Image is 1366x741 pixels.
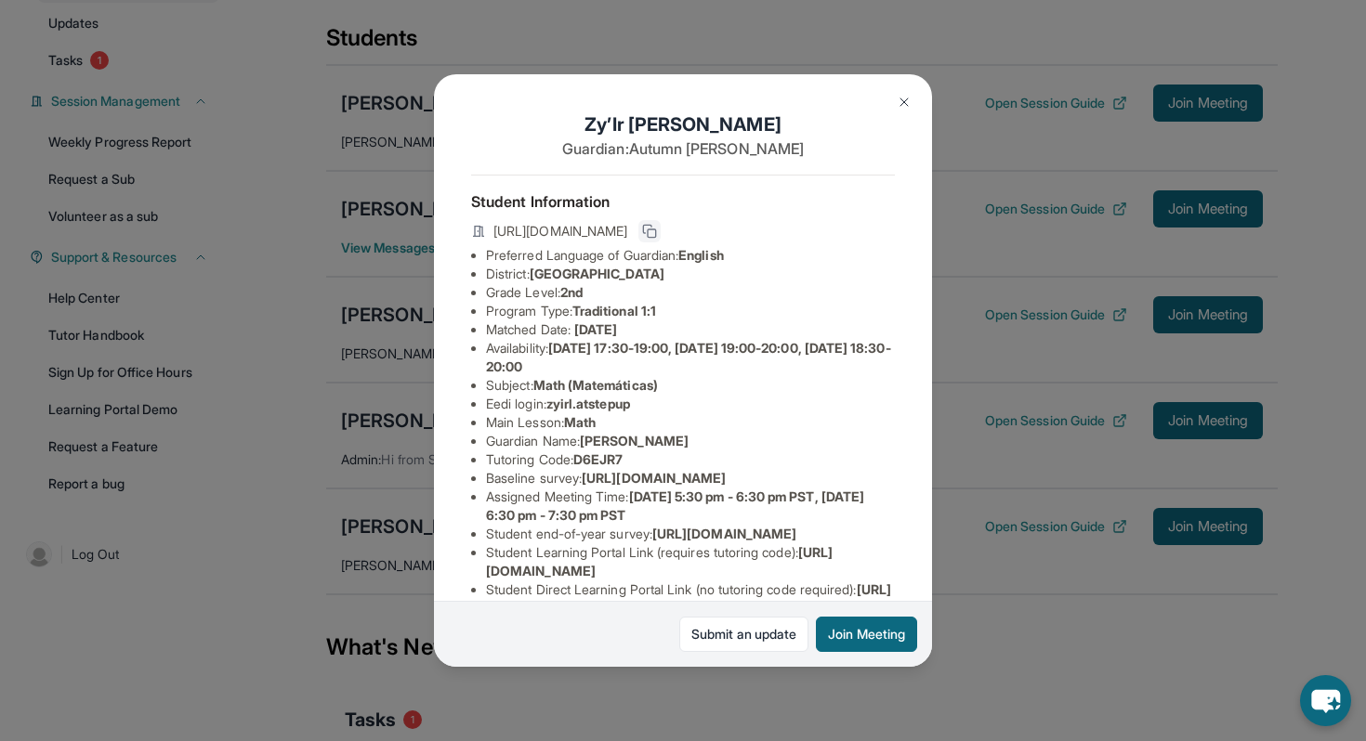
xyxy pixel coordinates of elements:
li: Tutoring Code : [486,450,895,469]
button: Join Meeting [816,617,917,652]
span: English [678,247,724,263]
li: Student end-of-year survey : [486,525,895,543]
p: Guardian: Autumn [PERSON_NAME] [471,137,895,160]
span: 2nd [560,284,583,300]
li: Student Direct Learning Portal Link (no tutoring code required) : [486,580,895,617]
span: [URL][DOMAIN_NAME] [493,222,627,240]
li: Matched Date: [486,320,895,339]
span: Math (Matemáticas) [533,377,658,393]
span: Math [564,414,596,430]
span: zyirl.atstepup [546,396,630,411]
li: Student Learning Portal Link (requires tutoring code) : [486,543,895,580]
span: D6EJR7 [573,451,623,467]
a: Submit an update [679,617,808,652]
li: Grade Level: [486,283,895,302]
h1: Zy’Ir [PERSON_NAME] [471,111,895,137]
li: Subject : [486,376,895,395]
li: Preferred Language of Guardian: [486,246,895,265]
span: [DATE] 17:30-19:00, [DATE] 19:00-20:00, [DATE] 18:30-20:00 [486,340,891,374]
h4: Student Information [471,190,895,213]
img: Close Icon [897,95,912,110]
button: Copy link [638,220,661,242]
li: Assigned Meeting Time : [486,487,895,525]
li: Main Lesson : [486,413,895,432]
span: [DATE] [574,321,617,337]
li: Baseline survey : [486,469,895,487]
button: chat-button [1300,675,1351,726]
span: [DATE] 5:30 pm - 6:30 pm PST, [DATE] 6:30 pm - 7:30 pm PST [486,488,864,523]
span: [URL][DOMAIN_NAME] [582,470,726,486]
li: Eedi login : [486,395,895,413]
span: Traditional 1:1 [572,303,656,318]
li: District: [486,265,895,283]
li: Guardian Name : [486,432,895,450]
li: Program Type: [486,302,895,320]
span: [PERSON_NAME] [580,433,689,448]
span: [GEOGRAPHIC_DATA] [530,266,664,281]
span: [URL][DOMAIN_NAME] [652,526,796,541]
li: Availability: [486,339,895,376]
